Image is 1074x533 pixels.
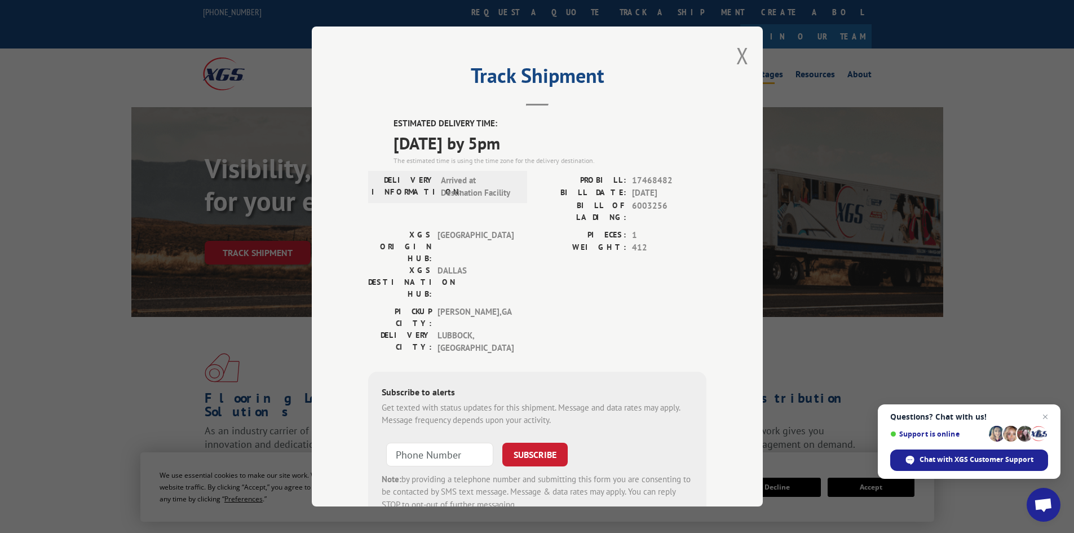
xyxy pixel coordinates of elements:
[632,200,706,223] span: 6003256
[372,174,435,200] label: DELIVERY INFORMATION:
[632,241,706,254] span: 412
[1027,488,1060,522] a: Open chat
[437,306,514,329] span: [PERSON_NAME] , GA
[368,68,706,89] h2: Track Shipment
[632,174,706,187] span: 17468482
[537,187,626,200] label: BILL DATE:
[920,455,1033,465] span: Chat with XGS Customer Support
[394,130,706,156] span: [DATE] by 5pm
[437,229,514,265] span: [GEOGRAPHIC_DATA]
[386,443,493,466] input: Phone Number
[394,117,706,130] label: ESTIMATED DELIVERY TIME:
[382,474,401,484] strong: Note:
[382,402,693,427] div: Get texted with status updates for this shipment. Message and data rates may apply. Message frequ...
[437,265,514,300] span: DALLAS
[368,265,432,300] label: XGS DESTINATION HUB:
[368,306,432,329] label: PICKUP CITY:
[632,229,706,242] span: 1
[736,41,749,71] button: Close modal
[394,156,706,166] div: The estimated time is using the time zone for the delivery destination.
[382,385,693,402] div: Subscribe to alerts
[437,329,514,355] span: LUBBOCK , [GEOGRAPHIC_DATA]
[537,229,626,242] label: PIECES:
[890,450,1048,471] span: Chat with XGS Customer Support
[890,430,985,438] span: Support is online
[632,187,706,200] span: [DATE]
[502,443,568,466] button: SUBSCRIBE
[537,200,626,223] label: BILL OF LADING:
[368,229,432,265] label: XGS ORIGIN HUB:
[382,473,693,512] div: by providing a telephone number and submitting this form you are consenting to be contacted by SM...
[537,241,626,254] label: WEIGHT:
[368,329,432,355] label: DELIVERY CITY:
[890,412,1048,421] span: Questions? Chat with us!
[441,174,517,200] span: Arrived at Destination Facility
[537,174,626,187] label: PROBILL:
